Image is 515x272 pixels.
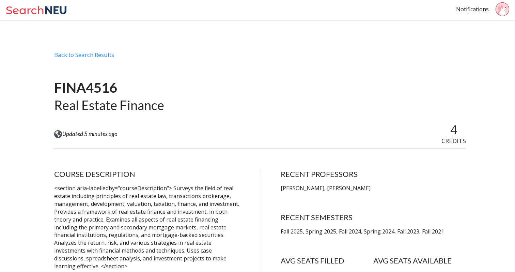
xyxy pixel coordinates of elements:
p: [PERSON_NAME], [PERSON_NAME] [281,184,466,192]
h4: RECENT SEMESTERS [281,213,466,222]
h4: RECENT PROFESSORS [281,169,466,179]
p: <section aria-labelledby="courseDescription"> Surveys the field of real estate including principl... [54,184,239,270]
span: Updated 5 minutes ago [62,130,118,138]
h2: Real Estate Finance [54,97,164,114]
h4: AVG SEATS AVAILABLE [373,256,466,266]
span: CREDITS [441,137,466,145]
span: 4 [450,121,457,138]
h1: FINA4516 [54,79,164,96]
h4: AVG SEATS FILLED [281,256,373,266]
p: Fall 2025, Spring 2025, Fall 2024, Spring 2024, Fall 2023, Fall 2021 [281,228,466,236]
h4: COURSE DESCRIPTION [54,169,239,179]
a: Notifications [456,5,489,13]
div: Back to Search Results [54,51,466,64]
